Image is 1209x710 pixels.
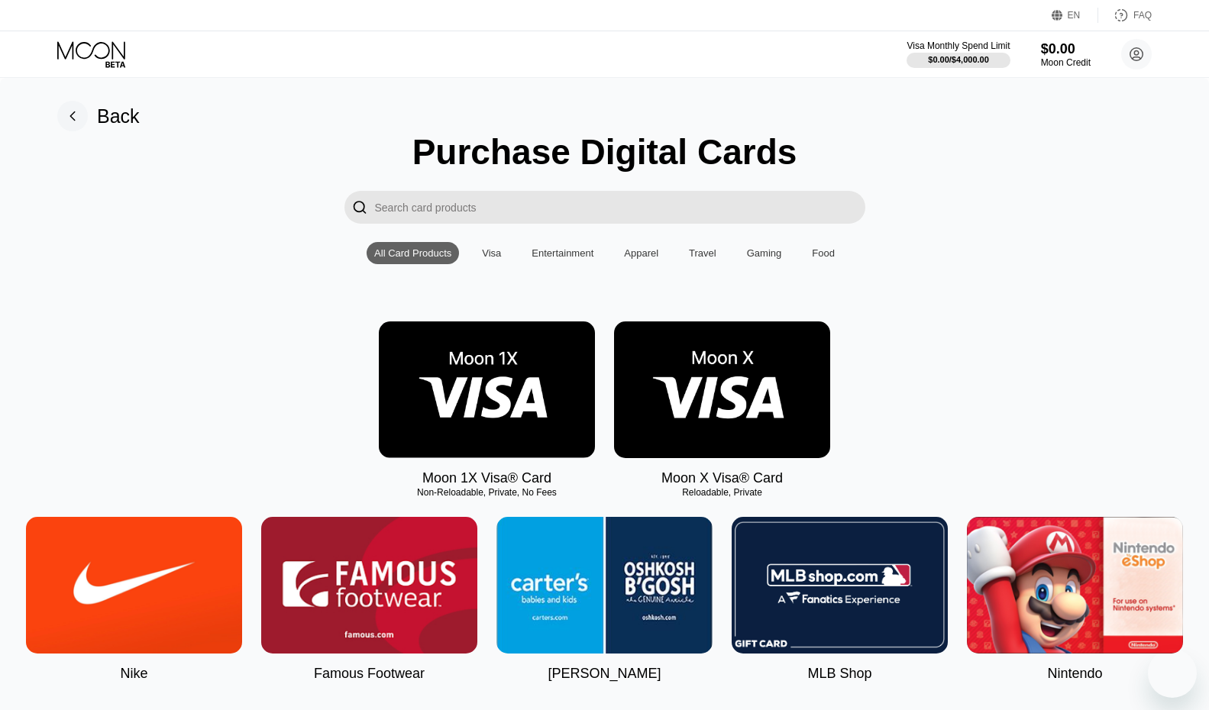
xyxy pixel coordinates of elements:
div: Gaming [739,242,790,264]
div: $0.00 / $4,000.00 [928,55,989,64]
div: Visa Monthly Spend Limit [907,40,1010,51]
div: Food [804,242,842,264]
input: Search card products [375,191,865,224]
div: Back [57,101,140,131]
div: Entertainment [524,242,601,264]
div: [PERSON_NAME] [548,666,661,682]
div: All Card Products [374,247,451,259]
div: Visa [474,242,509,264]
div: $0.00Moon Credit [1041,41,1091,68]
div: Apparel [616,242,666,264]
div:  [344,191,375,224]
div: Nintendo [1047,666,1102,682]
div: $0.00 [1041,41,1091,57]
div: Purchase Digital Cards [412,131,797,173]
div: Back [97,105,140,127]
div: Reloadable, Private [614,487,830,498]
div: Gaming [747,247,782,259]
div: Apparel [624,247,658,259]
div: EN [1068,10,1081,21]
div: Nike [120,666,147,682]
div: Non-Reloadable, Private, No Fees [379,487,595,498]
div: Moon Credit [1041,57,1091,68]
div: MLB Shop [807,666,871,682]
div: FAQ [1133,10,1152,21]
div: All Card Products [367,242,459,264]
div: Moon 1X Visa® Card [422,470,551,486]
div: Visa [482,247,501,259]
div: Moon X Visa® Card [661,470,783,486]
div: Food [812,247,835,259]
div: Visa Monthly Spend Limit$0.00/$4,000.00 [907,40,1010,68]
iframe: Button to launch messaging window [1148,649,1197,698]
div: Famous Footwear [314,666,425,682]
div:  [352,198,367,216]
div: Entertainment [532,247,593,259]
div: Travel [689,247,716,259]
div: FAQ [1098,8,1152,23]
div: Travel [681,242,724,264]
div: EN [1052,8,1098,23]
